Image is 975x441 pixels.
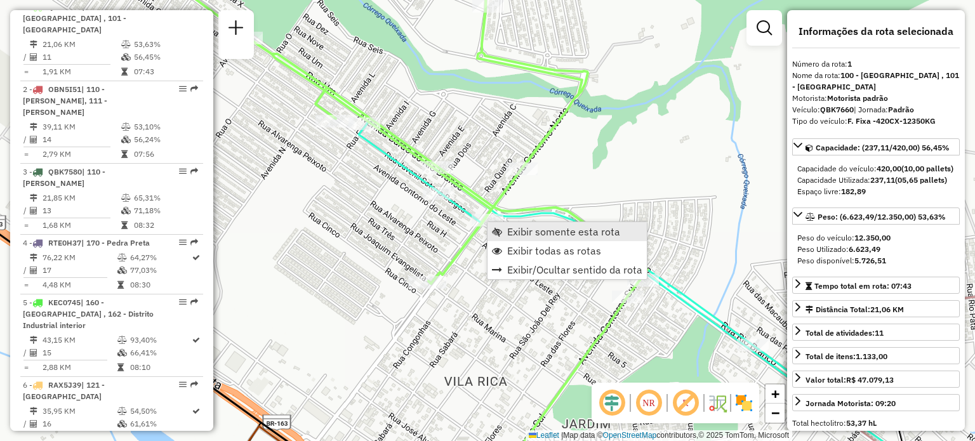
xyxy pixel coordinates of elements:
[734,393,754,413] img: Exibir/Ocultar setores
[792,207,960,225] a: Peso: (6.623,49/12.350,00) 53,63%
[117,254,127,261] i: % de utilização do peso
[30,194,37,202] i: Distância Total
[117,407,127,415] i: % de utilização do peso
[23,219,29,232] td: =
[48,167,82,176] span: QBK7580
[797,244,955,255] div: Peso Utilizado:
[23,346,29,359] td: /
[30,207,37,214] i: Total de Atividades
[23,279,29,291] td: =
[117,420,127,428] i: % de utilização da cubagem
[42,264,117,277] td: 17
[30,41,37,48] i: Distância Total
[707,393,727,413] img: Fluxo de ruas
[30,336,37,344] i: Distância Total
[179,168,187,175] em: Opções
[42,418,117,430] td: 16
[487,260,647,279] li: Exibir/Ocultar sentido da rota
[30,254,37,261] i: Distância Total
[792,158,960,202] div: Capacidade: (237,11/420,00) 56,45%
[23,264,29,277] td: /
[847,59,852,69] strong: 1
[117,364,124,371] i: Tempo total em rota
[797,163,955,174] div: Capacidade do veículo:
[792,70,959,91] strong: 100 - [GEOGRAPHIC_DATA] , 101 - [GEOGRAPHIC_DATA]
[507,265,642,275] span: Exibir/Ocultar sentido da rota
[129,279,191,291] td: 08:30
[670,388,701,418] span: Exibir rótulo
[129,334,191,346] td: 93,40%
[23,298,154,330] span: | 160 - [GEOGRAPHIC_DATA] , 162 - Distrito Industrial interior
[766,385,785,404] a: Zoom in
[797,186,955,197] div: Espaço livre:
[633,388,664,418] span: Ocultar NR
[121,136,131,143] i: % de utilização da cubagem
[42,251,117,264] td: 76,22 KM
[792,138,960,155] a: Capacidade: (237,11/420,00) 56,45%
[792,347,960,364] a: Total de itens:1.133,00
[23,2,126,34] span: 1 -
[48,238,81,247] span: RTE0H37
[854,105,914,114] span: | Jornada:
[507,227,620,237] span: Exibir somente esta rota
[23,380,105,401] span: 6 -
[121,68,128,76] i: Tempo total em rota
[30,267,37,274] i: Total de Atividades
[42,65,121,78] td: 1,91 KM
[792,70,960,93] div: Nome da rota:
[42,148,121,161] td: 2,79 KM
[192,336,200,344] i: Rota otimizada
[121,41,131,48] i: % de utilização do peso
[818,212,946,221] span: Peso: (6.623,49/12.350,00) 53,63%
[42,279,117,291] td: 4,48 KM
[23,380,105,401] span: | 121 - [GEOGRAPHIC_DATA]
[814,281,912,291] span: Tempo total em rota: 07:43
[30,407,37,415] i: Distância Total
[30,420,37,428] i: Total de Atividades
[792,418,960,429] div: Total hectolitro:
[42,219,121,232] td: 1,68 KM
[133,148,197,161] td: 07:56
[875,328,884,338] strong: 11
[561,431,563,440] span: |
[133,204,197,217] td: 71,18%
[23,238,150,247] span: 4 -
[877,164,901,173] strong: 420,00
[190,381,198,388] em: Rota exportada
[766,404,785,423] a: Zoom out
[901,164,953,173] strong: (10,00 pallets)
[23,84,107,117] span: 2 -
[30,53,37,61] i: Total de Atividades
[870,305,904,314] span: 21,06 KM
[487,222,647,241] li: Exibir somente esta rota
[42,121,121,133] td: 39,11 KM
[23,148,29,161] td: =
[30,136,37,143] i: Total de Atividades
[133,192,197,204] td: 65,31%
[48,84,81,94] span: OBN5I51
[849,244,880,254] strong: 6.623,49
[870,175,895,185] strong: 237,11
[129,418,191,430] td: 61,61%
[121,53,131,61] i: % de utilização da cubagem
[48,298,81,307] span: KEC0745
[179,239,187,246] em: Opções
[792,227,960,272] div: Peso: (6.623,49/12.350,00) 53,63%
[30,123,37,131] i: Distância Total
[42,334,117,346] td: 43,15 KM
[117,281,124,289] i: Tempo total em rota
[23,65,29,78] td: =
[30,349,37,357] i: Total de Atividades
[816,143,950,152] span: Capacidade: (237,11/420,00) 56,45%
[48,380,81,390] span: RAX5J39
[806,351,887,362] div: Total de itens:
[42,346,117,359] td: 15
[487,241,647,260] li: Exibir todas as rotas
[895,175,947,185] strong: (05,65 pallets)
[133,219,197,232] td: 08:32
[597,388,627,418] span: Ocultar deslocamento
[133,51,197,63] td: 56,45%
[23,2,126,34] span: | 100 - [GEOGRAPHIC_DATA] , 101 - [GEOGRAPHIC_DATA]
[23,361,29,374] td: =
[129,264,191,277] td: 77,03%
